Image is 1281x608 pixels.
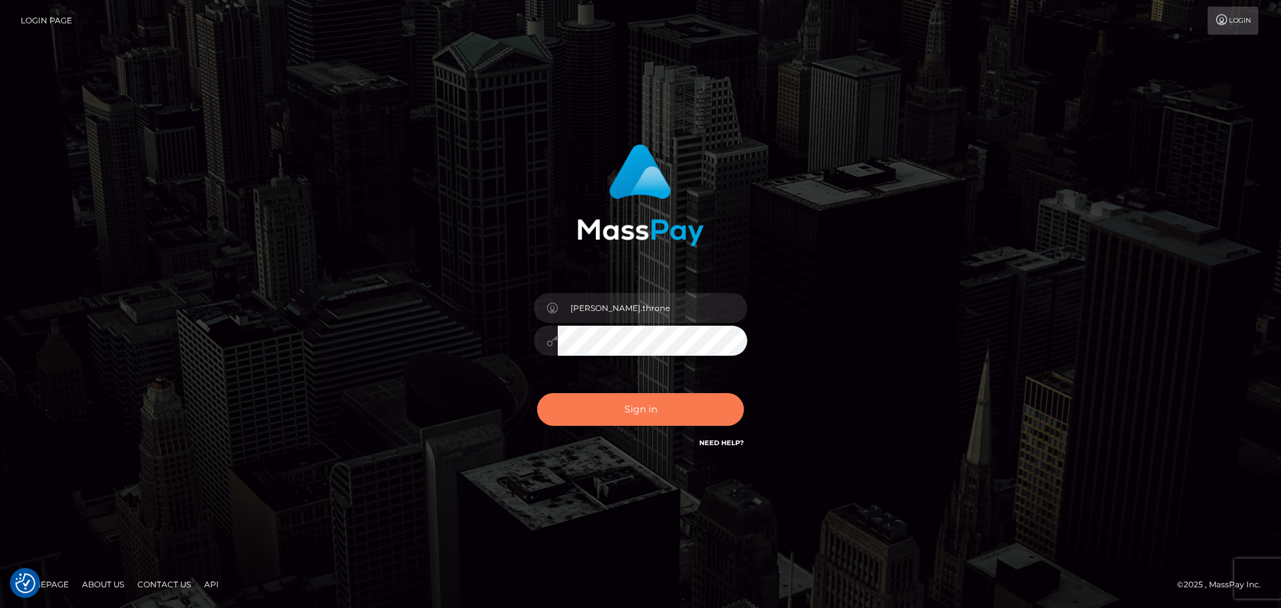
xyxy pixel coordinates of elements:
div: © 2025 , MassPay Inc. [1177,577,1271,592]
a: About Us [77,574,129,595]
a: Contact Us [132,574,196,595]
input: Username... [558,293,747,323]
a: Login Page [21,7,72,35]
button: Consent Preferences [15,573,35,593]
button: Sign in [537,393,744,426]
img: MassPay Login [577,144,704,246]
a: Login [1208,7,1258,35]
a: Homepage [15,574,74,595]
img: Revisit consent button [15,573,35,593]
a: Need Help? [699,438,744,447]
a: API [199,574,224,595]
